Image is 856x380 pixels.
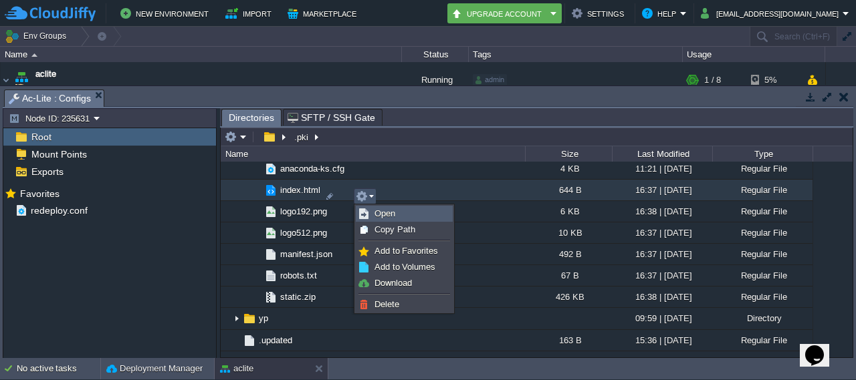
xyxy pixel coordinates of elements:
[526,146,612,162] div: Size
[612,330,712,351] div: 15:36 | [DATE]
[17,188,62,199] a: Favorites
[106,362,203,375] button: Deployment Manager
[572,5,628,21] button: Settings
[263,183,278,198] img: AMDAwAAAACH5BAEAAAAALAAAAAABAAEAAAICRAEAOw==
[242,333,257,348] img: AMDAwAAAACH5BAEAAAAALAAAAAABAAEAAAICRAEAOw==
[231,309,242,329] img: AMDAwAAAACH5BAEAAAAALAAAAAABAAEAAAICRAEAOw==
[263,162,278,176] img: AMDAwAAAACH5BAEAAAAALAAAAAABAAEAAAICRAEAOw==
[253,265,263,286] img: AMDAwAAAACH5BAEAAAAALAAAAAABAAEAAAICRAEAOw==
[35,81,98,94] span: [DOMAIN_NAME]
[525,265,612,286] div: 67 B
[356,206,452,221] a: Open
[356,276,452,291] a: Download
[612,158,712,179] div: 11:21 | [DATE]
[9,112,94,124] button: Node ID: 235631
[403,47,468,62] div: Status
[292,131,312,143] button: .pki
[253,222,263,243] img: AMDAwAAAACH5BAEAAAAALAAAAAABAAEAAAICRAEAOw==
[257,335,294,346] a: .updated
[278,163,346,174] a: anaconda-ks.cfg
[278,227,329,238] a: logo512.png
[525,201,612,222] div: 6 KB
[278,184,322,196] a: index.html
[356,297,452,312] a: Delete
[253,180,263,200] img: AMDAwAAAACH5BAEAAAAALAAAAAABAAEAAAICRAEAOw==
[29,148,89,160] span: Mount Points
[278,248,334,260] a: manifest.json
[525,158,612,179] div: 4 KB
[263,204,278,219] img: AMDAwAAAACH5BAEAAAAALAAAAAABAAEAAAICRAEAOw==
[120,5,213,21] button: New Environment
[751,62,794,98] div: 5%
[451,5,546,21] button: Upgrade Account
[374,278,412,288] span: Download
[612,180,712,200] div: 16:37 | [DATE]
[221,128,853,146] input: Click to enter the path
[374,262,435,272] span: Add to Volumes
[222,146,525,162] div: Name
[253,244,263,264] img: AMDAwAAAACH5BAEAAAAALAAAAAABAAEAAAICRAEAOw==
[712,330,813,351] div: Regular File
[683,47,825,62] div: Usage
[712,201,813,222] div: Regular File
[714,146,813,162] div: Type
[712,308,813,329] div: Directory
[525,287,612,307] div: 426 KB
[712,351,813,372] div: Regular File
[612,201,712,222] div: 16:38 | [DATE]
[253,158,263,179] img: AMDAwAAAACH5BAEAAAAALAAAAAABAAEAAAICRAEAOw==
[29,166,66,178] a: Exports
[263,226,278,240] img: AMDAwAAAACH5BAEAAAAALAAAAAABAAEAAAICRAEAOw==
[642,5,680,21] button: Help
[278,270,319,281] a: robots.txt
[402,62,469,98] div: Running
[278,291,318,303] span: static.zip
[29,131,53,143] a: Root
[288,5,360,21] button: Marketplace
[263,290,278,305] img: AMDAwAAAACH5BAEAAAAALAAAAAABAAEAAAICRAEAOw==
[221,351,231,372] img: AMDAwAAAACH5BAEAAAAALAAAAAABAAEAAAICRAEAOw==
[35,67,56,81] a: aclite
[257,313,270,324] a: yp
[374,246,438,256] span: Add to Favorites
[356,244,452,258] a: Add to Favorites
[374,299,399,309] span: Delete
[712,265,813,286] div: Regular File
[525,222,612,243] div: 10 KB
[469,47,682,62] div: Tags
[288,110,375,126] span: SFTP / SSH Gate
[525,244,612,264] div: 492 B
[712,180,813,200] div: Regular File
[231,355,246,369] img: AMDAwAAAACH5BAEAAAAALAAAAAABAAEAAAICRAEAOw==
[473,74,507,86] div: admin
[612,222,712,243] div: 16:37 | [DATE]
[5,27,71,45] button: Env Groups
[31,53,37,57] img: AMDAwAAAACH5BAEAAAAALAAAAAABAAEAAAICRAEAOw==
[263,268,278,283] img: AMDAwAAAACH5BAEAAAAALAAAAAABAAEAAAICRAEAOw==
[242,311,257,326] img: AMDAwAAAACH5BAEAAAAALAAAAAABAAEAAAICRAEAOw==
[278,206,329,217] a: logo192.png
[612,287,712,307] div: 16:38 | [DATE]
[374,208,395,218] span: Open
[28,204,90,216] span: redeploy.conf
[229,110,274,126] span: Directories
[712,244,813,264] div: Regular File
[712,222,813,243] div: Regular File
[246,356,295,367] span: .autorelabel
[17,358,100,379] div: No active tasks
[612,244,712,264] div: 16:37 | [DATE]
[612,308,712,329] div: 09:59 | [DATE]
[220,362,253,375] button: aclite
[263,247,278,262] img: AMDAwAAAACH5BAEAAAAALAAAAAABAAEAAAICRAEAOw==
[712,287,813,307] div: Regular File
[225,5,276,21] button: Import
[712,158,813,179] div: Regular File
